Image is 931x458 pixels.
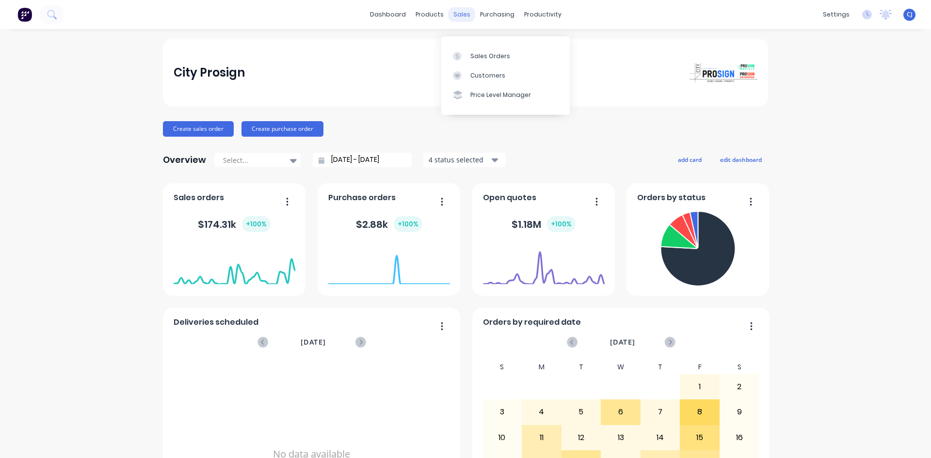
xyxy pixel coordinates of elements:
[441,85,570,105] a: Price Level Manager
[720,400,759,424] div: 9
[547,216,576,232] div: + 100 %
[562,426,601,450] div: 12
[641,426,680,450] div: 14
[522,400,561,424] div: 4
[641,400,680,424] div: 7
[818,7,854,22] div: settings
[423,153,506,167] button: 4 status selected
[17,7,32,22] img: Factory
[365,7,411,22] a: dashboard
[907,10,913,19] span: CJ
[441,66,570,85] a: Customers
[672,153,708,166] button: add card
[174,316,258,328] span: Deliveries scheduled
[680,375,719,399] div: 1
[519,7,566,22] div: productivity
[680,426,719,450] div: 15
[356,216,422,232] div: $ 2.88k
[610,337,635,347] span: [DATE]
[394,216,422,232] div: + 100 %
[470,91,531,99] div: Price Level Manager
[601,360,641,374] div: W
[429,155,490,165] div: 4 status selected
[470,52,510,61] div: Sales Orders
[328,192,396,204] span: Purchase orders
[522,360,562,374] div: M
[174,192,224,204] span: Sales orders
[483,400,522,424] div: 3
[301,337,326,347] span: [DATE]
[242,216,271,232] div: + 100 %
[163,150,206,170] div: Overview
[720,426,759,450] div: 16
[690,63,757,82] img: City Prosign
[475,7,519,22] div: purchasing
[198,216,271,232] div: $ 174.31k
[470,71,505,80] div: Customers
[720,375,759,399] div: 2
[449,7,475,22] div: sales
[680,360,720,374] div: F
[411,7,449,22] div: products
[512,216,576,232] div: $ 1.18M
[680,400,719,424] div: 8
[637,192,706,204] span: Orders by status
[163,121,234,137] button: Create sales order
[482,360,522,374] div: S
[562,360,601,374] div: T
[720,360,759,374] div: S
[562,400,601,424] div: 5
[483,426,522,450] div: 10
[714,153,768,166] button: edit dashboard
[601,400,640,424] div: 6
[601,426,640,450] div: 13
[483,192,536,204] span: Open quotes
[441,46,570,65] a: Sales Orders
[641,360,680,374] div: T
[174,63,245,82] div: City Prosign
[241,121,323,137] button: Create purchase order
[522,426,561,450] div: 11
